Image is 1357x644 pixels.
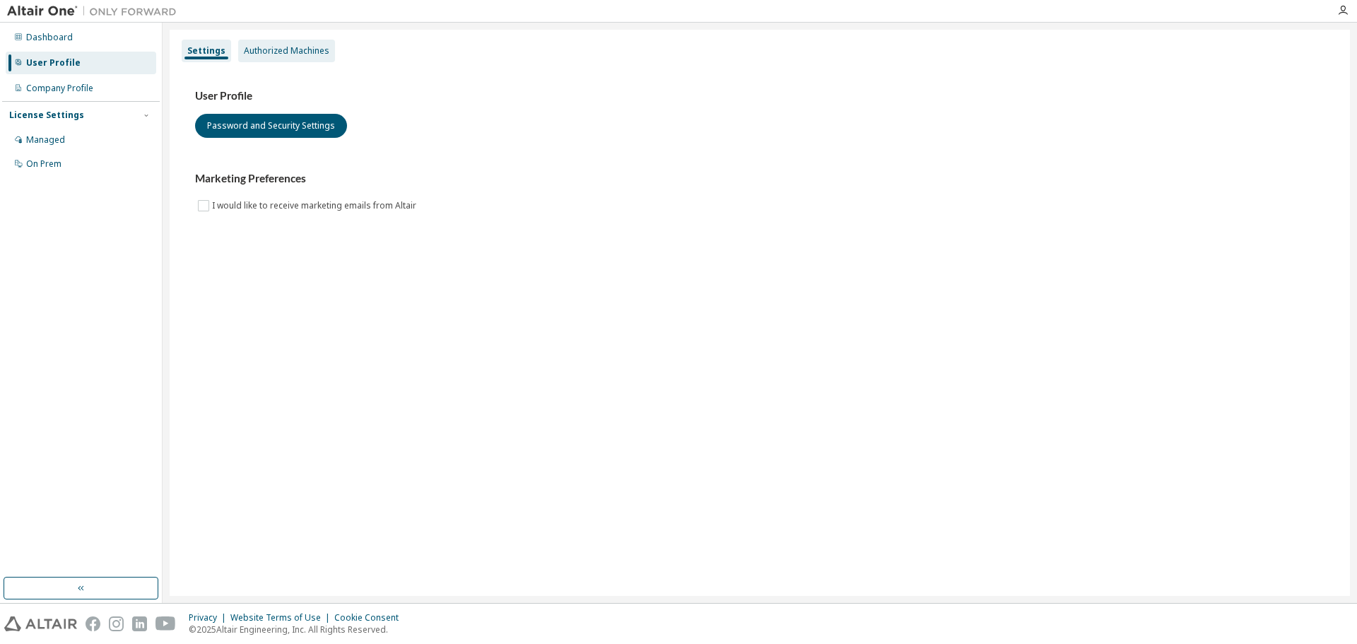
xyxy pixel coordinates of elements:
img: youtube.svg [155,616,176,631]
img: facebook.svg [86,616,100,631]
label: I would like to receive marketing emails from Altair [212,197,419,214]
div: Dashboard [26,32,73,43]
h3: Marketing Preferences [195,172,1324,186]
div: Privacy [189,612,230,623]
div: Settings [187,45,225,57]
div: Authorized Machines [244,45,329,57]
img: altair_logo.svg [4,616,77,631]
div: On Prem [26,158,61,170]
button: Password and Security Settings [195,114,347,138]
h3: User Profile [195,89,1324,103]
div: Managed [26,134,65,146]
div: License Settings [9,110,84,121]
img: instagram.svg [109,616,124,631]
img: linkedin.svg [132,616,147,631]
img: Altair One [7,4,184,18]
p: © 2025 Altair Engineering, Inc. All Rights Reserved. [189,623,407,636]
div: User Profile [26,57,81,69]
div: Cookie Consent [334,612,407,623]
div: Company Profile [26,83,93,94]
div: Website Terms of Use [230,612,334,623]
